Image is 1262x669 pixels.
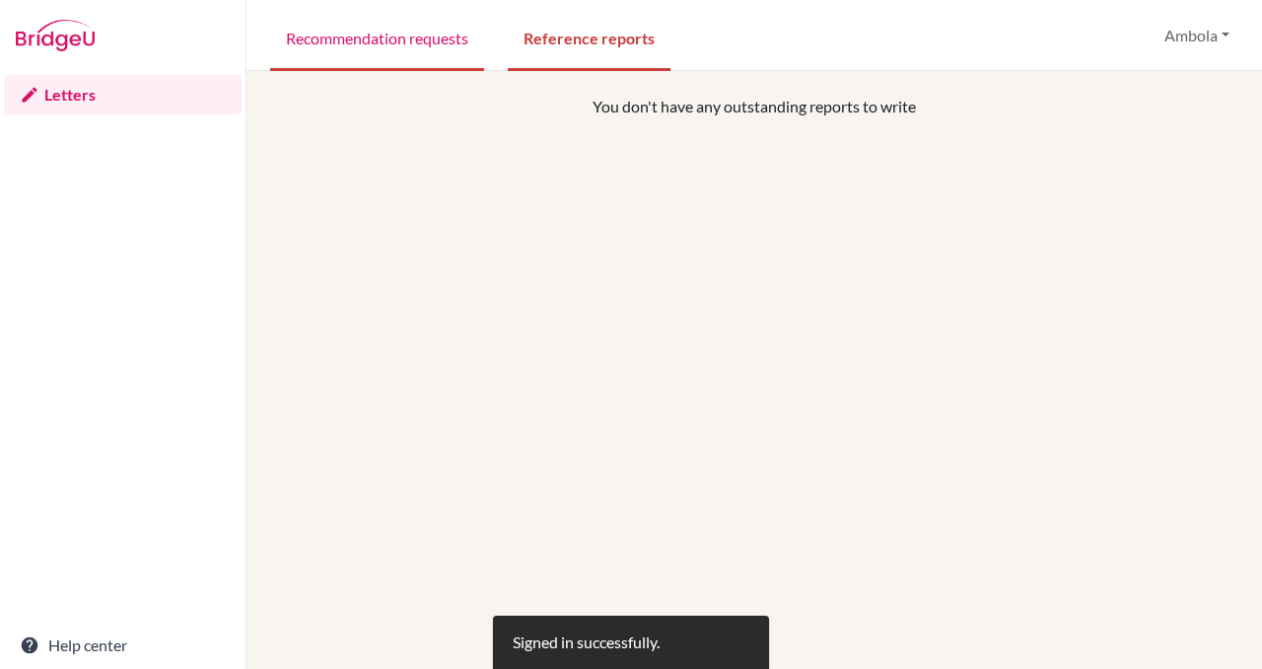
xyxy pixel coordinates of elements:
[16,20,95,51] img: Bridge-U
[270,3,484,71] a: Recommendation requests
[366,95,1143,118] p: You don't have any outstanding reports to write
[513,631,660,654] div: Signed in successfully.
[4,75,242,114] a: Letters
[508,3,670,71] a: Reference reports
[1156,17,1238,54] button: Ambola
